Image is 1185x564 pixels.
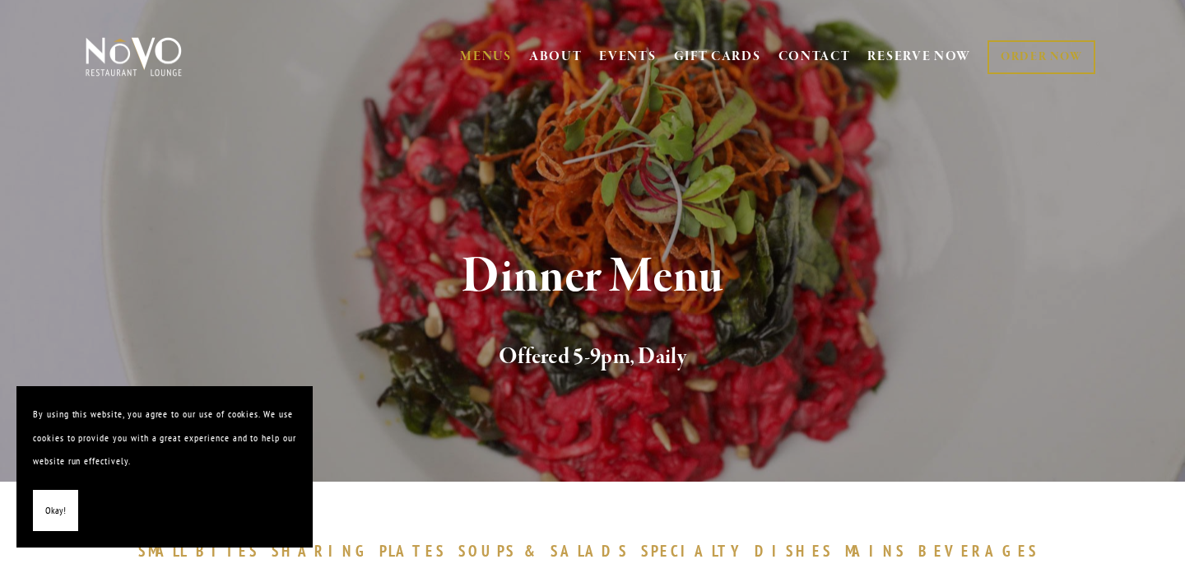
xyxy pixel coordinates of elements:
a: SPECIALTYDISHES [641,541,840,561]
a: GIFT CARDS [674,41,761,72]
a: ABOUT [529,49,583,65]
span: MAINS [845,541,907,561]
button: Okay! [33,490,78,532]
span: Okay! [45,499,66,523]
section: Cookie banner [16,386,313,548]
img: Novo Restaurant &amp; Lounge [82,36,185,77]
span: SOUPS [458,541,516,561]
h1: Dinner Menu [113,250,1072,304]
span: SALADS [551,541,630,561]
p: By using this website, you agree to our use of cookies. We use cookies to provide you with a grea... [33,403,296,473]
span: SPECIALTY [641,541,746,561]
a: CONTACT [778,41,851,72]
span: PLATES [379,541,446,561]
a: RESERVE NOW [867,41,971,72]
span: DISHES [755,541,833,561]
h2: Offered 5-9pm, Daily [113,340,1072,375]
span: & [524,541,542,561]
span: BITES [196,541,259,561]
a: SOUPS&SALADS [458,541,637,561]
span: BEVERAGES [918,541,1039,561]
a: EVENTS [599,49,656,65]
a: SMALLBITES [138,541,267,561]
span: SMALL [138,541,188,561]
a: SHARINGPLATES [272,541,454,561]
a: ORDER NOW [987,40,1095,74]
span: SHARING [272,541,372,561]
a: MENUS [460,49,512,65]
a: MAINS [845,541,915,561]
a: BEVERAGES [918,541,1047,561]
